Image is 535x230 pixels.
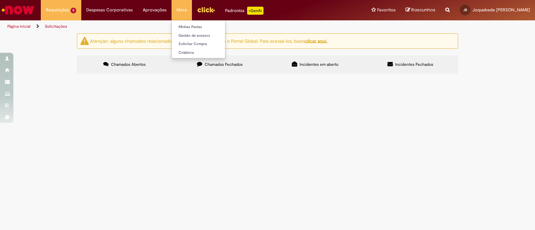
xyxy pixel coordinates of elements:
span: Requisições [46,7,69,13]
span: Aprovações [143,7,167,13]
span: Chamados Abertos [111,62,146,67]
span: Chamados Fechados [205,62,243,67]
a: clicar aqui. [305,38,327,44]
span: Incidentes Fechados [395,62,433,67]
div: Padroniza [225,7,263,15]
span: More [177,7,187,13]
span: Rascunhos [411,7,435,13]
span: 5 [71,8,76,13]
span: Joquebede [PERSON_NAME] [472,7,530,13]
span: Despesas Corporativas [86,7,133,13]
img: click_logo_yellow_360x200.png [197,5,215,15]
span: Favoritos [377,7,396,13]
span: JS [463,8,467,12]
a: Solicitações [45,24,67,29]
ul: More [172,20,225,58]
a: Rascunhos [406,7,435,13]
a: Solicitar Compra [172,40,245,48]
a: Colabora [172,49,245,56]
a: Minhas Pastas [172,23,245,31]
p: +GenAi [247,7,263,15]
a: Página inicial [7,24,30,29]
span: Incidentes em aberto [300,62,338,67]
ul: Trilhas de página [5,20,352,33]
a: Gestão de acessos [172,32,245,39]
ng-bind-html: Atenção: alguns chamados relacionados a T.I foram migrados para o Portal Global. Para acessá-los,... [90,38,327,44]
img: ServiceNow [1,3,35,17]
